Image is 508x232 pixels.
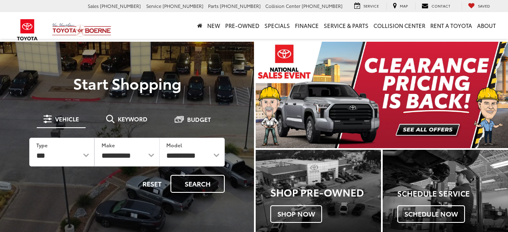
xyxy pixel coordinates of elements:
[397,189,508,198] h4: Schedule Service
[18,75,236,91] p: Start Shopping
[195,12,205,39] a: Home
[170,175,225,193] button: Search
[102,141,115,149] label: Make
[432,3,450,8] span: Contact
[55,116,79,122] span: Vehicle
[428,12,475,39] a: Rent a Toyota
[265,3,300,9] span: Collision Center
[371,12,428,39] a: Collision Center
[475,12,498,39] a: About
[208,3,218,9] span: Parts
[363,3,379,8] span: Service
[256,58,294,131] button: Click to view previous picture.
[118,116,147,122] span: Keyword
[397,205,465,223] span: Schedule Now
[220,3,261,9] span: [PHONE_NUMBER]
[415,3,457,10] a: Contact
[187,116,211,122] span: Budget
[166,141,182,149] label: Model
[292,12,321,39] a: Finance
[478,3,490,8] span: Saved
[135,175,169,193] button: Reset
[100,3,141,9] span: [PHONE_NUMBER]
[36,141,48,149] label: Type
[223,12,262,39] a: Pre-Owned
[386,3,414,10] a: Map
[470,58,508,131] button: Click to view next picture.
[262,12,292,39] a: Specials
[462,3,496,10] a: My Saved Vehicles
[321,12,371,39] a: Service & Parts: Opens in a new tab
[205,12,223,39] a: New
[270,187,381,197] h3: Shop Pre-Owned
[146,3,161,9] span: Service
[270,205,322,223] span: Shop Now
[163,3,203,9] span: [PHONE_NUMBER]
[88,3,99,9] span: Sales
[12,16,43,43] img: Toyota
[52,23,112,37] img: Vic Vaughan Toyota of Boerne
[348,3,385,10] a: Service
[302,3,343,9] span: [PHONE_NUMBER]
[256,42,508,148] img: Clearance Pricing Is Back
[256,42,508,148] div: carousel slide number 1 of 2
[400,3,408,8] span: Map
[256,42,508,148] section: Carousel section with vehicle pictures - may contain disclaimers.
